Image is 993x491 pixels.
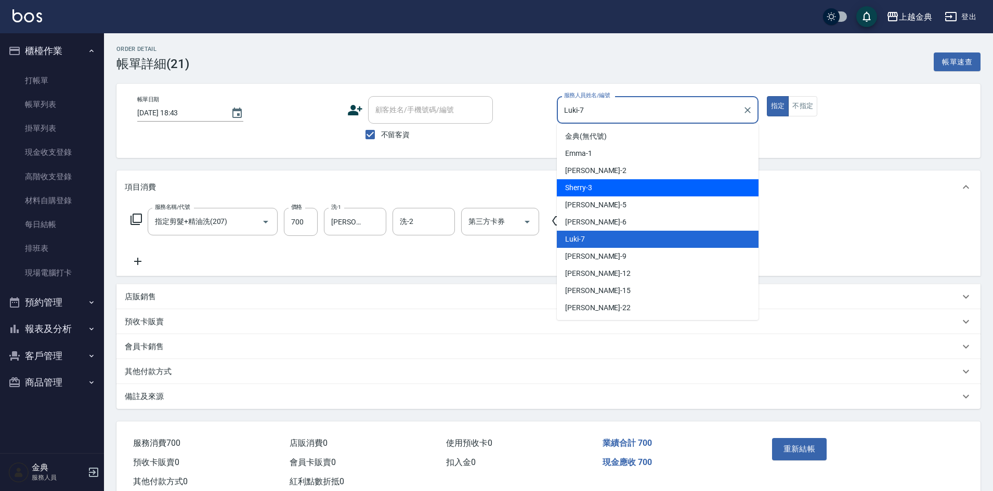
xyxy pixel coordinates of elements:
[133,457,179,467] span: 預收卡販賣 0
[133,438,180,448] span: 服務消費 700
[772,438,827,460] button: 重新結帳
[899,10,932,23] div: 上越金典
[125,391,164,402] p: 備註及來源
[116,170,981,204] div: 項目消費
[4,369,100,396] button: 商品管理
[565,148,592,159] span: Emma -1
[116,334,981,359] div: 會員卡銷售
[788,96,817,116] button: 不指定
[137,104,220,122] input: YYYY/MM/DD hh:mm
[125,366,172,377] p: 其他付款方式
[125,316,164,327] p: 預收卡販賣
[4,92,100,116] a: 帳單列表
[116,204,981,276] div: 項目消費
[4,165,100,189] a: 高階收支登錄
[565,182,592,193] span: Sherry -3
[116,57,189,71] h3: 帳單詳細 (21)
[446,438,492,448] span: 使用預收卡 0
[290,438,328,448] span: 店販消費 0
[257,214,274,230] button: Open
[331,203,341,211] label: 洗-1
[4,116,100,140] a: 掛單列表
[137,96,159,103] label: 帳單日期
[8,462,29,483] img: Person
[116,309,981,334] div: 預收卡販賣
[934,52,981,72] button: 帳單速查
[940,7,981,26] button: 登出
[565,251,626,262] span: [PERSON_NAME] -9
[133,476,188,486] span: 其他付款方式 0
[116,284,981,309] div: 店販銷售
[290,457,336,467] span: 會員卡販賣 0
[565,165,626,176] span: [PERSON_NAME] -2
[740,103,755,117] button: Clear
[603,457,652,467] span: 現金應收 700
[116,384,981,409] div: 備註及來源
[32,462,85,473] h5: 金典
[116,359,981,384] div: 其他付款方式
[565,131,607,142] span: 金典 (無代號)
[4,213,100,236] a: 每日結帳
[4,37,100,64] button: 櫃檯作業
[565,285,631,296] span: [PERSON_NAME] -15
[565,268,631,279] span: [PERSON_NAME] -12
[155,203,190,211] label: 服務名稱/代號
[12,9,42,22] img: Logo
[116,46,189,52] h2: Order detail
[4,342,100,369] button: 客戶管理
[767,96,789,116] button: 指定
[4,140,100,164] a: 現金收支登錄
[290,476,344,486] span: 紅利點數折抵 0
[519,214,535,230] button: Open
[603,438,652,448] span: 業績合計 700
[565,217,626,228] span: [PERSON_NAME] -6
[4,69,100,92] a: 打帳單
[4,315,100,342] button: 報表及分析
[4,289,100,316] button: 預約管理
[856,6,877,27] button: save
[4,189,100,213] a: 材料自購登錄
[225,101,250,126] button: Choose date, selected date is 2025-09-08
[4,236,100,260] a: 排班表
[565,302,631,313] span: [PERSON_NAME] -22
[564,91,610,99] label: 服務人員姓名/編號
[32,473,85,482] p: 服務人員
[125,291,156,302] p: 店販銷售
[291,203,302,211] label: 價格
[381,129,410,140] span: 不留客資
[565,234,585,245] span: Luki -7
[446,457,476,467] span: 扣入金 0
[882,6,936,28] button: 上越金典
[565,200,626,210] span: [PERSON_NAME] -5
[125,341,164,352] p: 會員卡銷售
[4,261,100,285] a: 現場電腦打卡
[125,182,156,193] p: 項目消費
